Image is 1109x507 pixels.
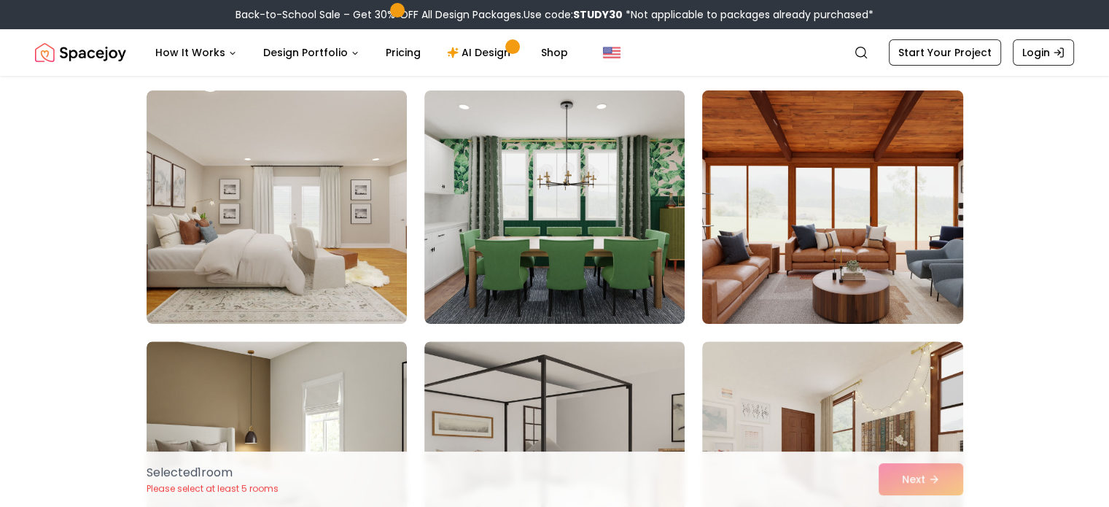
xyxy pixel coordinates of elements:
p: Please select at least 5 rooms [147,483,279,495]
nav: Global [35,29,1074,76]
img: Room room-5 [424,90,685,324]
p: Selected 1 room [147,464,279,481]
img: United States [603,44,620,61]
a: AI Design [435,38,526,67]
img: Room room-4 [147,90,407,324]
span: Use code: [524,7,623,22]
a: Spacejoy [35,38,126,67]
span: *Not applicable to packages already purchased* [623,7,873,22]
a: Shop [529,38,580,67]
b: STUDY30 [573,7,623,22]
button: Design Portfolio [252,38,371,67]
button: How It Works [144,38,249,67]
a: Login [1013,39,1074,66]
img: Room room-6 [696,85,969,330]
img: Spacejoy Logo [35,38,126,67]
nav: Main [144,38,580,67]
a: Pricing [374,38,432,67]
div: Back-to-School Sale – Get 30% OFF All Design Packages. [236,7,873,22]
a: Start Your Project [889,39,1001,66]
